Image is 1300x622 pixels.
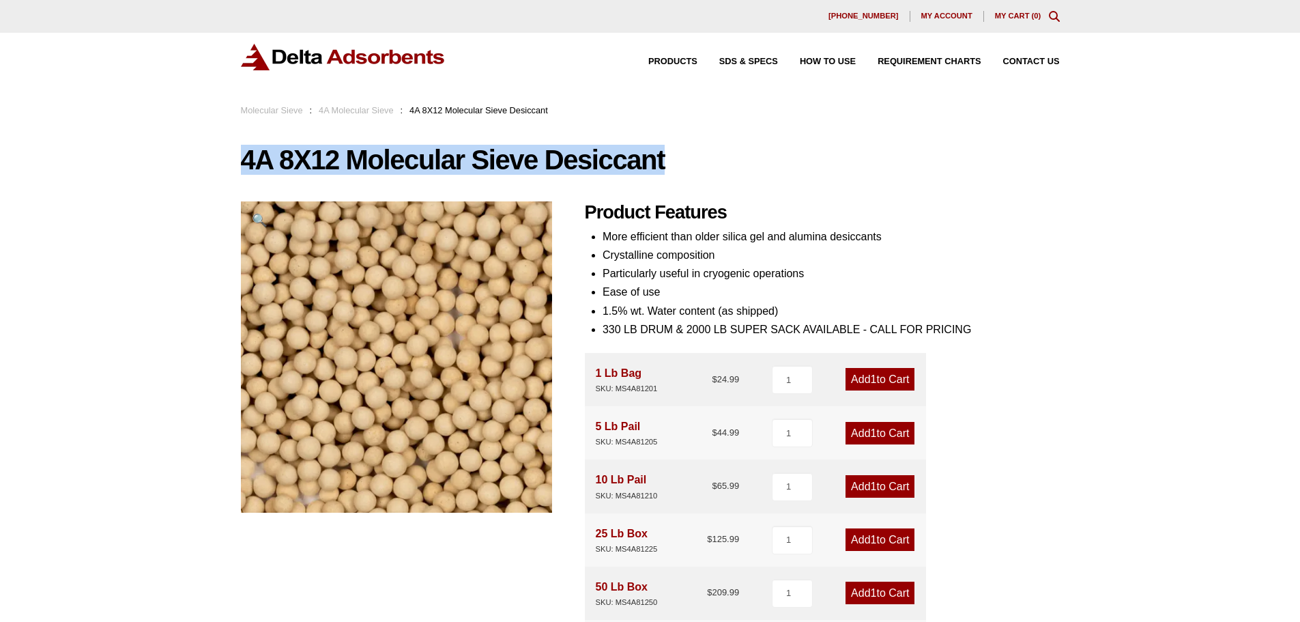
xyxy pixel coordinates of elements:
a: SDS & SPECS [697,57,778,66]
a: [PHONE_NUMBER] [818,11,910,22]
div: SKU: MS4A81250 [596,596,658,609]
div: Toggle Modal Content [1049,11,1060,22]
a: Requirement Charts [856,57,981,66]
li: Ease of use [603,283,1060,301]
div: SKU: MS4A81210 [596,490,658,503]
a: Contact Us [981,57,1060,66]
h1: 4A 8X12 Molecular Sieve Desiccant [241,145,1060,174]
a: How to Use [778,57,856,66]
bdi: 125.99 [707,534,739,544]
span: SDS & SPECS [719,57,778,66]
span: $ [712,427,717,438]
a: View full-screen image gallery [241,201,278,239]
span: Contact Us [1003,57,1060,66]
div: 10 Lb Pail [596,470,658,502]
span: : [401,105,403,115]
div: SKU: MS4A81201 [596,382,658,395]
a: My account [910,11,984,22]
div: 5 Lb Pail [596,417,658,449]
li: More efficient than older silica gel and alumina desiccants [603,227,1060,246]
div: 1 Lb Bag [596,364,658,395]
bdi: 65.99 [712,481,739,491]
bdi: 209.99 [707,587,739,597]
li: Crystalline composition [603,246,1060,264]
span: 0 [1034,12,1038,20]
span: 1 [871,481,877,492]
span: $ [707,587,712,597]
span: $ [712,374,717,384]
span: 1 [871,534,877,546]
span: $ [712,481,717,491]
img: Delta Adsorbents [241,44,446,70]
a: Add1to Cart [846,368,914,391]
a: Add1to Cart [846,422,914,444]
a: Add1to Cart [846,528,914,551]
span: How to Use [800,57,856,66]
a: My Cart (0) [995,12,1041,20]
li: 330 LB DRUM & 2000 LB SUPER SACK AVAILABLE - CALL FOR PRICING [603,320,1060,339]
span: [PHONE_NUMBER] [828,12,899,20]
div: 50 Lb Box [596,578,658,609]
h2: Product Features [585,201,1060,224]
a: Molecular Sieve [241,105,303,115]
bdi: 24.99 [712,374,739,384]
span: Requirement Charts [878,57,981,66]
div: SKU: MS4A81225 [596,543,658,556]
a: Add1to Cart [846,582,914,604]
div: 25 Lb Box [596,524,658,556]
a: 4A Molecular Sieve [319,105,394,115]
a: Add1to Cart [846,475,914,498]
span: 4A 8X12 Molecular Sieve Desiccant [409,105,548,115]
li: 1.5% wt. Water content (as shipped) [603,302,1060,320]
span: My account [921,12,972,20]
div: SKU: MS4A81205 [596,436,658,449]
span: 1 [871,427,877,439]
span: $ [707,534,712,544]
a: Products [626,57,697,66]
span: 🔍 [252,213,268,227]
span: Products [648,57,697,66]
span: 1 [871,587,877,599]
bdi: 44.99 [712,427,739,438]
span: : [310,105,313,115]
span: 1 [871,373,877,385]
li: Particularly useful in cryogenic operations [603,264,1060,283]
